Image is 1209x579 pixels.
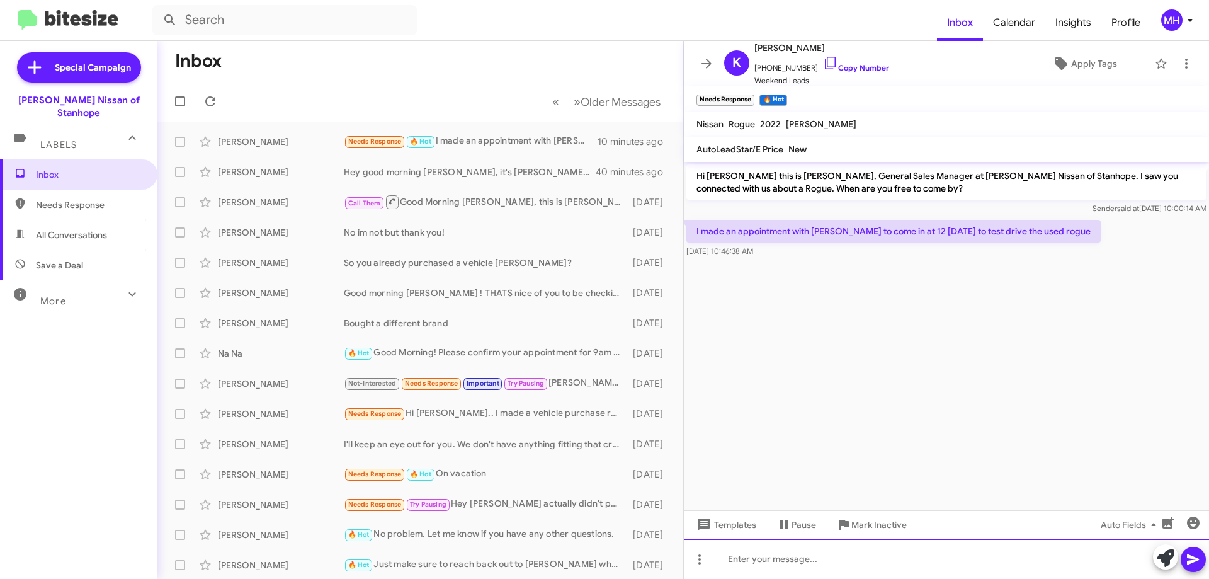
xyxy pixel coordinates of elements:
[759,95,786,106] small: 🔥 Hot
[566,89,668,115] button: Next
[552,94,559,110] span: «
[344,558,627,572] div: Just make sure to reach back out to [PERSON_NAME] when you're ready. I'm sure he went over a bunc...
[627,559,673,571] div: [DATE]
[627,347,673,360] div: [DATE]
[1045,4,1101,41] a: Insights
[218,196,344,209] div: [PERSON_NAME]
[410,137,431,146] span: 🔥 Hot
[627,377,673,390] div: [DATE]
[344,376,627,391] div: [PERSON_NAME] had been good in your service department
[788,144,807,155] span: New
[627,287,673,299] div: [DATE]
[218,166,344,178] div: [PERSON_NAME]
[696,95,754,106] small: Needs Response
[36,198,143,211] span: Needs Response
[344,134,598,149] div: I made an appointment with [PERSON_NAME] to come in at 12 [DATE] to test drive the used rogue
[218,498,344,511] div: [PERSON_NAME]
[344,287,627,299] div: Good morning [PERSON_NAME] ! THATS nice of you to be checking in, unfortunately I am not sure on ...
[1117,204,1139,213] span: said at
[218,529,344,541] div: [PERSON_NAME]
[1101,4,1150,41] span: Profile
[786,118,856,130] span: [PERSON_NAME]
[218,438,344,450] div: [PERSON_NAME]
[218,135,344,148] div: [PERSON_NAME]
[574,94,581,110] span: »
[55,61,131,74] span: Special Campaign
[344,527,627,542] div: No problem. Let me know if you have any other questions.
[545,89,668,115] nav: Page navigation example
[754,74,889,87] span: Weekend Leads
[1091,513,1171,536] button: Auto Fields
[40,295,66,307] span: More
[348,530,370,539] span: 🔥 Hot
[218,256,344,269] div: [PERSON_NAME]
[1101,513,1161,536] span: Auto Fields
[627,498,673,511] div: [DATE]
[766,513,826,536] button: Pause
[598,166,673,178] div: 40 minutes ago
[627,256,673,269] div: [DATE]
[344,226,627,239] div: No im not but thank you!
[684,513,766,536] button: Templates
[696,144,783,155] span: AutoLeadStar/E Price
[36,259,83,272] span: Save a Deal
[218,408,344,420] div: [PERSON_NAME]
[36,168,143,181] span: Inbox
[754,55,889,74] span: [PHONE_NUMBER]
[348,561,370,569] span: 🔥 Hot
[218,317,344,330] div: [PERSON_NAME]
[686,164,1206,200] p: Hi [PERSON_NAME] this is [PERSON_NAME], General Sales Manager at [PERSON_NAME] Nissan of Stanhope...
[344,497,627,512] div: Hey [PERSON_NAME] actually didn't put in for a vehicle. I don't know where anyone got that from. ...
[1150,9,1195,31] button: MH
[754,40,889,55] span: [PERSON_NAME]
[760,118,781,130] span: 2022
[344,317,627,330] div: Bought a different brand
[348,137,402,146] span: Needs Response
[344,166,598,178] div: Hey good morning [PERSON_NAME], it's [PERSON_NAME] over at [PERSON_NAME] Nissan. Just wanted to k...
[1093,204,1206,213] span: Sender [DATE] 10:00:14 AM
[851,513,907,536] span: Mark Inactive
[627,529,673,541] div: [DATE]
[344,346,627,360] div: Good Morning! Please confirm your appointment for 9am [DATE] at [PERSON_NAME] Nissan. Please ask ...
[823,63,889,72] a: Copy Number
[344,438,627,450] div: I'll keep an eye out for you. We don't have anything fitting that criteria as of [DATE].
[792,513,816,536] span: Pause
[344,256,627,269] div: So you already purchased a vehicle [PERSON_NAME]?
[410,470,431,478] span: 🔥 Hot
[508,379,544,387] span: Try Pausing
[467,379,499,387] span: Important
[1019,52,1149,75] button: Apply Tags
[17,52,141,83] a: Special Campaign
[627,196,673,209] div: [DATE]
[152,5,417,35] input: Search
[410,500,446,508] span: Try Pausing
[344,406,627,421] div: Hi [PERSON_NAME].. I made a vehicle purchase recently. Respectfully, put me on your DNC .. no lon...
[545,89,567,115] button: Previous
[686,220,1101,243] p: I made an appointment with [PERSON_NAME] to come in at 12 [DATE] to test drive the used rogue
[348,500,402,508] span: Needs Response
[983,4,1045,41] a: Calendar
[218,347,344,360] div: Na Na
[348,410,402,418] span: Needs Response
[686,246,753,256] span: [DATE] 10:46:38 AM
[348,199,381,207] span: Call Them
[40,139,77,151] span: Labels
[348,379,397,387] span: Not-Interested
[627,408,673,420] div: [DATE]
[826,513,917,536] button: Mark Inactive
[218,287,344,299] div: [PERSON_NAME]
[696,118,724,130] span: Nissan
[627,468,673,481] div: [DATE]
[729,118,755,130] span: Rogue
[344,467,627,481] div: On vacation
[694,513,756,536] span: Templates
[1161,9,1183,31] div: MH
[348,470,402,478] span: Needs Response
[218,468,344,481] div: [PERSON_NAME]
[36,229,107,241] span: All Conversations
[937,4,983,41] a: Inbox
[218,377,344,390] div: [PERSON_NAME]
